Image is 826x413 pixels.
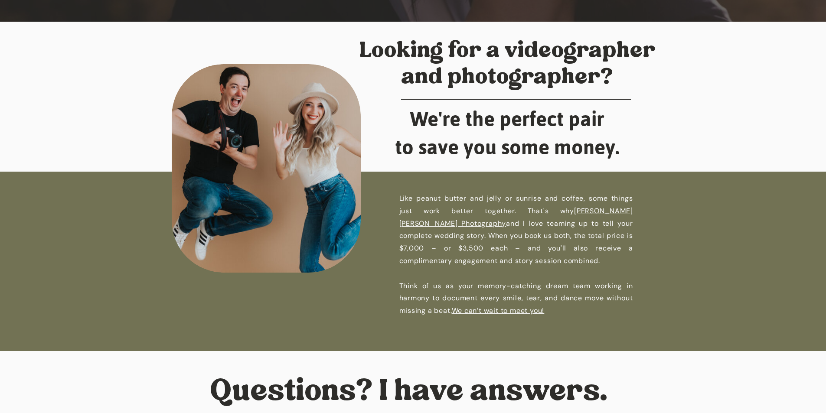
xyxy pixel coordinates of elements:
h1: We're the perfect pair to save you some money. [392,105,622,169]
h2: Questions? I have answers. [177,377,640,410]
p: Like peanut butter and jelly or sunrise and coffee, some things just work better together. That's... [399,192,633,328]
a: [PERSON_NAME] [PERSON_NAME] Photography [399,206,633,228]
a: We can’t wait to meet you! [452,306,545,315]
h1: Looking for a videographer and photographer? [359,39,656,94]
